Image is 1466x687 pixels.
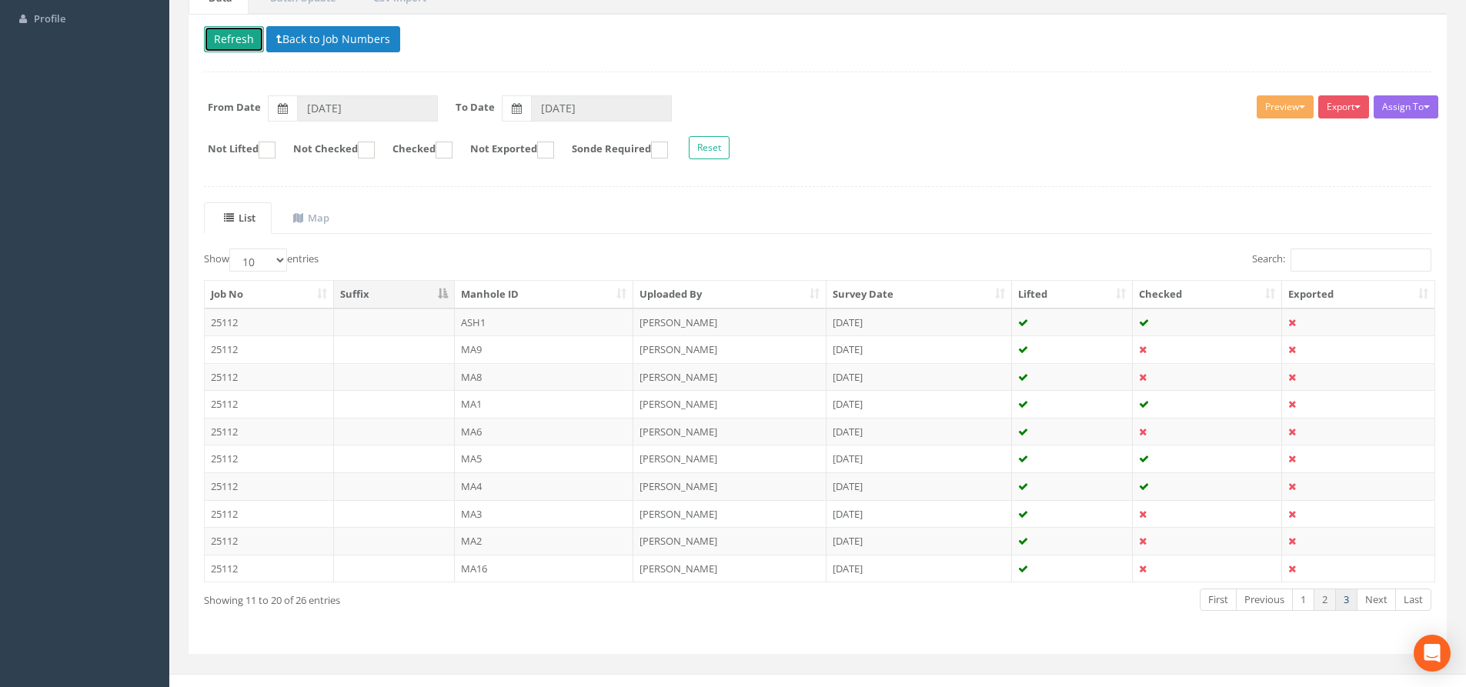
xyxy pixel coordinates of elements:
a: 2 [1314,589,1336,611]
td: [DATE] [827,308,1012,336]
label: Show entries [204,248,319,272]
a: List [204,202,272,234]
button: Reset [689,136,730,159]
input: To Date [531,95,672,122]
label: Search: [1252,248,1431,272]
th: Lifted: activate to sort column ascending [1012,281,1134,308]
button: Refresh [204,26,264,52]
td: [DATE] [827,527,1012,555]
th: Checked: activate to sort column ascending [1133,281,1282,308]
td: [DATE] [827,555,1012,582]
select: Showentries [229,248,287,272]
td: [DATE] [827,363,1012,391]
th: Job No: activate to sort column ascending [205,281,334,308]
th: Uploaded By: activate to sort column ascending [633,281,827,308]
input: From Date [297,95,438,122]
div: Open Intercom Messenger [1414,635,1451,672]
td: MA6 [455,418,634,445]
td: 25112 [205,500,334,528]
input: Search: [1291,248,1431,272]
td: 25112 [205,527,334,555]
td: [PERSON_NAME] [633,363,827,391]
th: Exported: activate to sort column ascending [1282,281,1434,308]
td: [PERSON_NAME] [633,500,827,528]
th: Manhole ID: activate to sort column ascending [455,281,634,308]
div: Showing 11 to 20 of 26 entries [204,587,702,608]
a: Next [1357,589,1396,611]
button: Preview [1257,95,1314,118]
a: First [1200,589,1237,611]
label: Checked [377,142,452,158]
td: MA16 [455,555,634,582]
label: From Date [208,100,261,115]
td: [PERSON_NAME] [633,445,827,472]
a: Previous [1236,589,1293,611]
span: Profile [34,12,65,25]
td: 25112 [205,418,334,445]
label: Not Lifted [192,142,276,158]
label: Sonde Required [556,142,668,158]
a: Map [273,202,346,234]
td: [PERSON_NAME] [633,418,827,445]
th: Suffix: activate to sort column descending [334,281,455,308]
td: MA9 [455,335,634,363]
td: MA1 [455,390,634,418]
label: Not Exported [455,142,554,158]
td: [DATE] [827,472,1012,500]
td: MA8 [455,363,634,391]
td: 25112 [205,472,334,500]
td: 25112 [205,335,334,363]
td: 25112 [205,555,334,582]
a: Last [1395,589,1431,611]
td: MA3 [455,500,634,528]
td: MA2 [455,527,634,555]
td: [DATE] [827,418,1012,445]
td: [PERSON_NAME] [633,308,827,336]
td: [PERSON_NAME] [633,527,827,555]
td: [DATE] [827,335,1012,363]
a: 1 [1292,589,1314,611]
uib-tab-heading: Map [293,211,329,225]
td: 25112 [205,363,334,391]
button: Back to Job Numbers [266,26,400,52]
th: Survey Date: activate to sort column ascending [827,281,1012,308]
td: ASH1 [455,308,634,336]
label: To Date [456,100,495,115]
td: 25112 [205,390,334,418]
td: [DATE] [827,445,1012,472]
td: [PERSON_NAME] [633,472,827,500]
td: [DATE] [827,500,1012,528]
td: [PERSON_NAME] [633,335,827,363]
label: Not Checked [278,142,375,158]
a: 3 [1335,589,1357,611]
td: [DATE] [827,390,1012,418]
td: MA4 [455,472,634,500]
uib-tab-heading: List [224,211,255,225]
button: Export [1318,95,1369,118]
td: MA5 [455,445,634,472]
td: 25112 [205,308,334,336]
td: 25112 [205,445,334,472]
td: [PERSON_NAME] [633,390,827,418]
td: [PERSON_NAME] [633,555,827,582]
button: Assign To [1374,95,1438,118]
